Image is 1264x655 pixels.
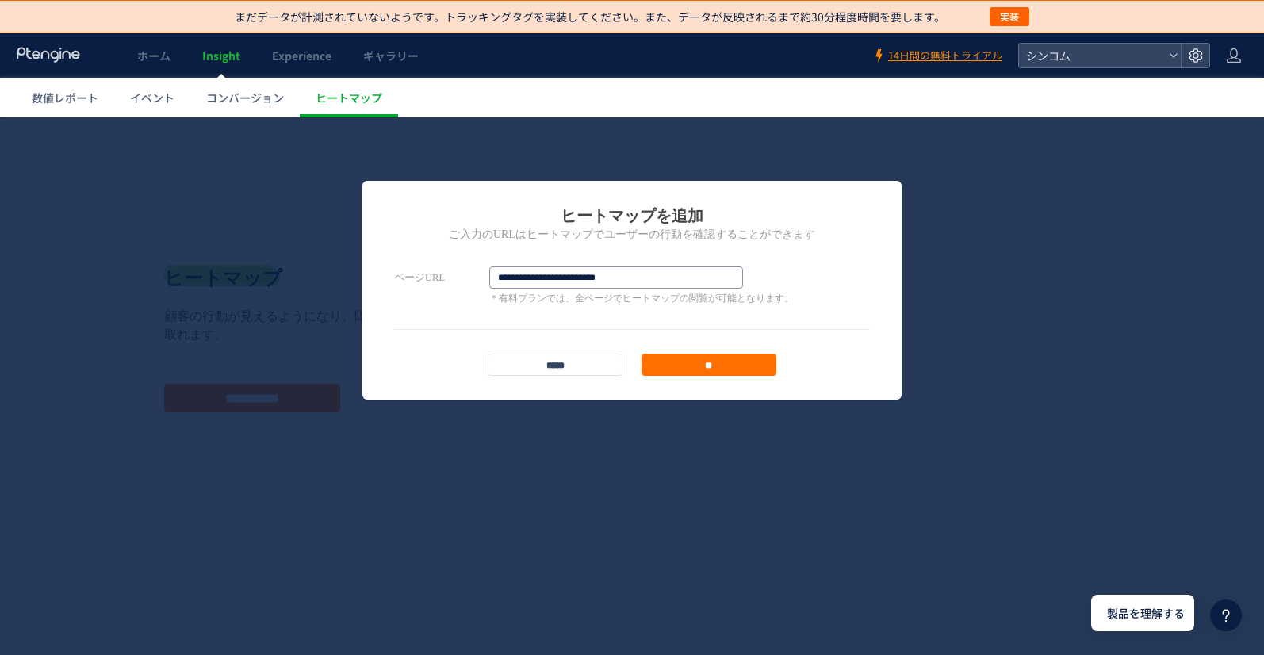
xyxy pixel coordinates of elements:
[363,48,419,63] span: ギャラリー
[1021,44,1162,67] span: シンコム
[206,90,284,105] span: コンバージョン
[394,109,870,125] h2: ご入力のURLはヒートマップでユーザーの行動を確認することができます
[872,48,1002,63] a: 14日間の無料トライアル
[990,7,1029,26] button: 実装
[202,48,240,63] span: Insight
[235,9,945,25] p: まだデータが計測されていないようです。トラッキングタグを実装してください。また、データが反映されるまで約30分程度時間を要します。
[1107,605,1185,622] span: 製品を理解する
[394,87,870,109] h1: ヒートマップを追加
[32,90,98,105] span: 数値レポート
[316,90,382,105] span: ヒートマップ
[394,149,489,171] label: ページURL
[137,48,170,63] span: ホーム
[1000,7,1019,26] span: 実装
[130,90,174,105] span: イベント
[489,174,794,188] p: ＊有料プランでは、全ページでヒートマップの閲覧が可能となります。
[888,48,1002,63] span: 14日間の無料トライアル
[272,48,331,63] span: Experience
